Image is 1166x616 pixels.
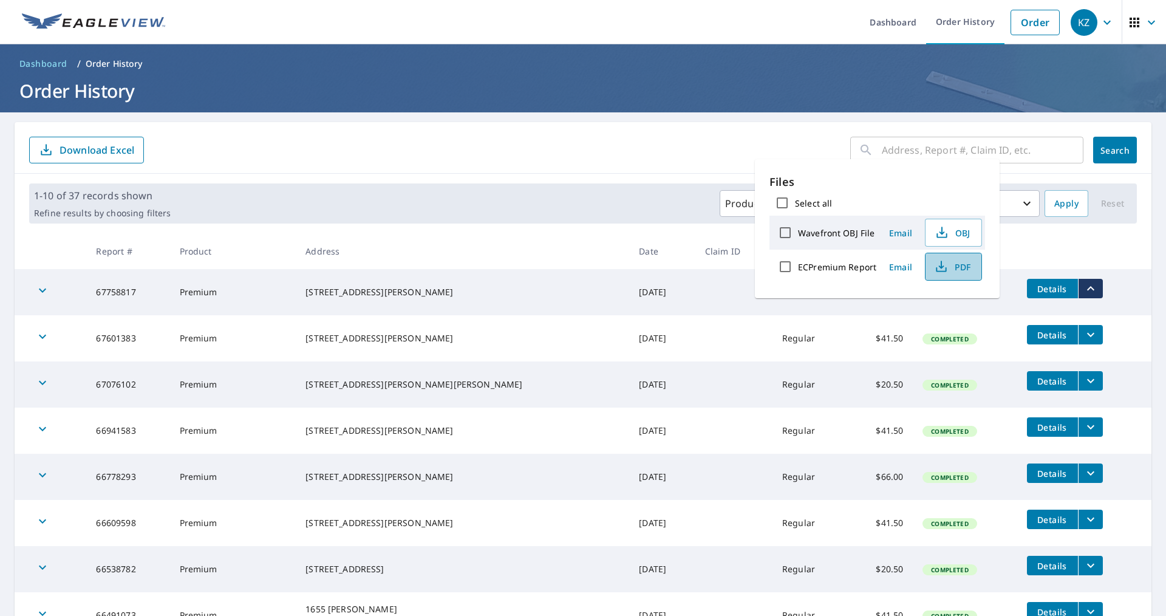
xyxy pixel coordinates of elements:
button: Download Excel [29,137,144,163]
td: 67758817 [86,269,169,315]
td: $66.00 [847,454,913,500]
button: detailsBtn-67601383 [1027,325,1078,344]
span: Details [1034,422,1071,433]
th: Claim ID [695,233,772,269]
th: Date [629,233,695,269]
span: Completed [924,335,975,343]
p: Download Excel [60,143,134,157]
span: Details [1034,514,1071,525]
button: PDF [925,253,982,281]
td: Premium [170,546,296,592]
input: Address, Report #, Claim ID, etc. [882,133,1083,167]
button: OBJ [925,219,982,247]
button: filesDropdownBtn-67076102 [1078,371,1103,391]
button: filesDropdownBtn-67601383 [1078,325,1103,344]
td: Regular [772,500,847,546]
div: KZ [1071,9,1097,36]
label: Wavefront OBJ File [798,227,874,239]
td: Regular [772,315,847,361]
span: Completed [924,381,975,389]
span: Completed [924,473,975,482]
span: Search [1103,145,1127,156]
div: [STREET_ADDRESS] [305,563,619,575]
nav: breadcrumb [15,54,1151,74]
td: $41.50 [847,315,913,361]
td: 66941583 [86,408,169,454]
p: Products [725,196,768,211]
td: $20.50 [847,546,913,592]
td: $41.50 [847,408,913,454]
span: Details [1034,560,1071,572]
td: Regular [772,454,847,500]
td: Premium [170,408,296,454]
p: Order History [86,58,143,70]
td: 67076102 [86,361,169,408]
p: Files [769,174,985,190]
a: Dashboard [15,54,72,74]
td: 66538782 [86,546,169,592]
button: detailsBtn-66609598 [1027,510,1078,529]
span: OBJ [933,225,972,240]
button: filesDropdownBtn-67758817 [1078,279,1103,298]
button: Apply [1045,190,1088,217]
td: [DATE] [629,500,695,546]
button: detailsBtn-66778293 [1027,464,1078,483]
button: Email [881,258,920,276]
button: detailsBtn-67076102 [1027,371,1078,391]
td: [DATE] [629,546,695,592]
span: Details [1034,375,1071,387]
p: Refine results by choosing filters [34,208,171,219]
th: Report # [86,233,169,269]
th: Address [296,233,629,269]
td: $20.50 [847,361,913,408]
a: Order [1011,10,1060,35]
td: 66778293 [86,454,169,500]
td: Premium [170,500,296,546]
button: filesDropdownBtn-66941583 [1078,417,1103,437]
span: Completed [924,519,975,528]
button: filesDropdownBtn-66778293 [1078,464,1103,483]
td: 66609598 [86,500,169,546]
span: Completed [924,566,975,574]
button: Email [881,224,920,242]
td: Premium [170,269,296,315]
td: Premium [170,454,296,500]
div: [STREET_ADDRESS][PERSON_NAME] [305,471,619,483]
div: [STREET_ADDRESS][PERSON_NAME] [305,332,619,344]
span: Dashboard [19,58,67,70]
span: Email [886,227,915,239]
div: [STREET_ADDRESS][PERSON_NAME] [305,517,619,529]
button: filesDropdownBtn-66538782 [1078,556,1103,575]
button: detailsBtn-66941583 [1027,417,1078,437]
button: Search [1093,137,1137,163]
td: Regular [772,361,847,408]
button: detailsBtn-67758817 [1027,279,1078,298]
div: [STREET_ADDRESS][PERSON_NAME][PERSON_NAME] [305,378,619,391]
li: / [77,56,81,71]
th: Product [170,233,296,269]
td: Premium [170,361,296,408]
td: [DATE] [629,454,695,500]
td: [DATE] [629,315,695,361]
td: [DATE] [629,408,695,454]
td: Regular [772,546,847,592]
td: [DATE] [629,361,695,408]
label: Select all [795,197,832,209]
span: Completed [924,427,975,436]
div: [STREET_ADDRESS][PERSON_NAME] [305,425,619,437]
td: [DATE] [629,269,695,315]
span: Details [1034,329,1071,341]
div: [STREET_ADDRESS][PERSON_NAME] [305,286,619,298]
span: Apply [1054,196,1079,211]
td: 67601383 [86,315,169,361]
button: detailsBtn-66538782 [1027,556,1078,575]
h1: Order History [15,78,1151,103]
td: $41.50 [847,500,913,546]
span: Email [886,261,915,273]
button: Products [720,190,790,217]
img: EV Logo [22,13,165,32]
span: PDF [933,259,972,274]
span: Details [1034,468,1071,479]
span: Details [1034,283,1071,295]
p: 1-10 of 37 records shown [34,188,171,203]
